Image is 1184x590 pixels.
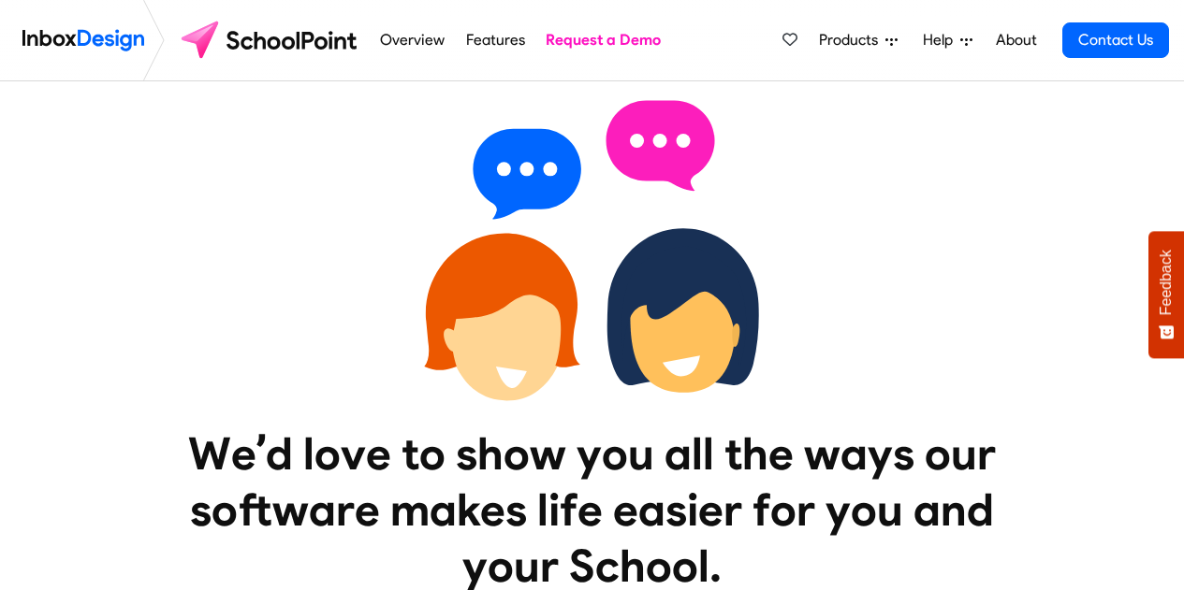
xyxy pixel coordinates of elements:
[460,22,530,59] a: Features
[990,22,1042,59] a: About
[811,22,905,59] a: Products
[1148,231,1184,358] button: Feedback - Show survey
[541,22,666,59] a: Request a Demo
[375,22,450,59] a: Overview
[915,22,980,59] a: Help
[172,18,370,63] img: schoolpoint logo
[1062,22,1169,58] a: Contact Us
[424,81,761,418] img: 2022_01_13_icon_conversation.svg
[1158,250,1175,315] span: Feedback
[819,29,885,51] span: Products
[923,29,960,51] span: Help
